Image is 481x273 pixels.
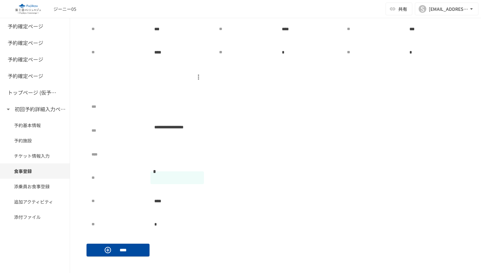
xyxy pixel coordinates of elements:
h6: トップページ (仮予約一覧) [8,89,59,97]
span: 添付ファイル [14,213,56,220]
span: 添乗員お食事登録 [14,183,56,190]
div: [EMAIL_ADDRESS][DOMAIN_NAME] [429,5,468,13]
span: 予約基本情報 [14,122,56,129]
span: 共有 [398,5,407,12]
h6: 予約確定ページ [8,55,43,64]
img: eQeGXtYPV2fEKIA3pizDiVdzO5gJTl2ahLbsPaD2E4R [8,4,48,14]
div: ジーニー05 [53,6,76,12]
span: 追加アクティビティ [14,198,56,205]
button: S[EMAIL_ADDRESS][DOMAIN_NAME] [415,3,478,15]
h6: 初回予約詳細入力ページ [15,105,66,113]
h6: 予約確定ページ [8,72,43,80]
button: 共有 [386,3,412,15]
h6: 予約確定ページ [8,39,43,47]
div: S [419,5,426,13]
span: 食事登録 [14,168,56,175]
span: 予約施設 [14,137,56,144]
span: チケット情報入力 [14,152,56,159]
h6: 予約確定ページ [8,22,43,31]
